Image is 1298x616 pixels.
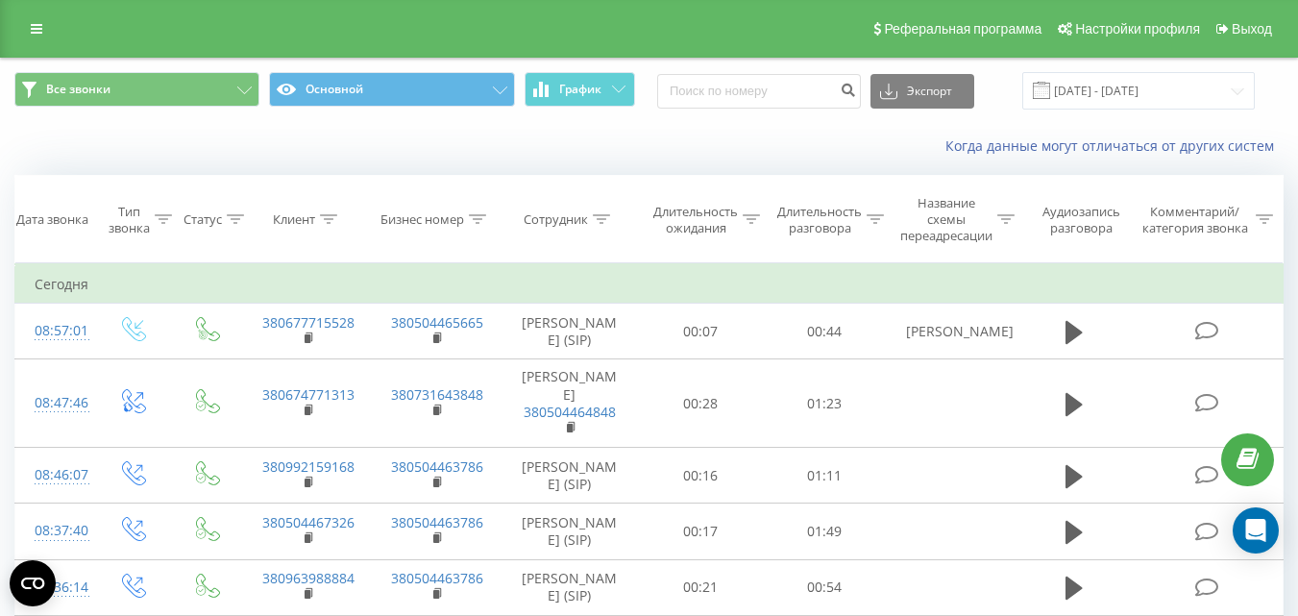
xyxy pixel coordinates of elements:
a: 380992159168 [262,457,355,476]
a: 380504464848 [524,403,616,421]
a: 380963988884 [262,569,355,587]
td: 00:21 [639,559,763,615]
div: Бизнес номер [380,211,464,228]
td: 01:49 [763,504,887,559]
span: Все звонки [46,82,110,97]
button: Основной [269,72,514,107]
td: 00:54 [763,559,887,615]
div: Open Intercom Messenger [1233,507,1279,554]
span: Реферальная программа [884,21,1041,37]
td: 00:16 [639,448,763,504]
input: Поиск по номеру [657,74,861,109]
div: 08:57:01 [35,312,75,350]
div: Название схемы переадресации [900,195,992,244]
a: 380731643848 [391,385,483,404]
td: [PERSON_NAME] [501,359,639,448]
td: 00:17 [639,504,763,559]
a: 380504467326 [262,513,355,531]
div: Статус [184,211,222,228]
td: [PERSON_NAME] [887,304,1016,359]
div: Аудиозапись разговора [1033,204,1130,236]
span: График [559,83,601,96]
td: [PERSON_NAME] (SIP) [501,559,639,615]
td: Сегодня [15,265,1284,304]
button: Open CMP widget [10,560,56,606]
td: 00:44 [763,304,887,359]
td: 00:07 [639,304,763,359]
td: 01:11 [763,448,887,504]
div: Дата звонка [16,211,88,228]
div: Длительность ожидания [653,204,738,236]
div: Клиент [273,211,315,228]
td: [PERSON_NAME] (SIP) [501,304,639,359]
button: Все звонки [14,72,259,107]
a: 380677715528 [262,313,355,332]
div: Длительность разговора [777,204,862,236]
a: 380504463786 [391,457,483,476]
div: Тип звонка [109,204,150,236]
div: 08:46:07 [35,456,75,494]
div: 08:37:40 [35,512,75,550]
td: [PERSON_NAME] (SIP) [501,448,639,504]
td: 00:28 [639,359,763,448]
td: [PERSON_NAME] (SIP) [501,504,639,559]
a: 380504463786 [391,513,483,531]
span: Настройки профиля [1075,21,1200,37]
a: 380504465665 [391,313,483,332]
a: 380674771313 [262,385,355,404]
button: График [525,72,635,107]
div: 08:47:46 [35,384,75,422]
span: Выход [1232,21,1272,37]
div: 08:36:14 [35,569,75,606]
a: 380504463786 [391,569,483,587]
td: 01:23 [763,359,887,448]
button: Экспорт [870,74,974,109]
div: Сотрудник [524,211,588,228]
a: Когда данные могут отличаться от других систем [945,136,1284,155]
div: Комментарий/категория звонка [1139,204,1251,236]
